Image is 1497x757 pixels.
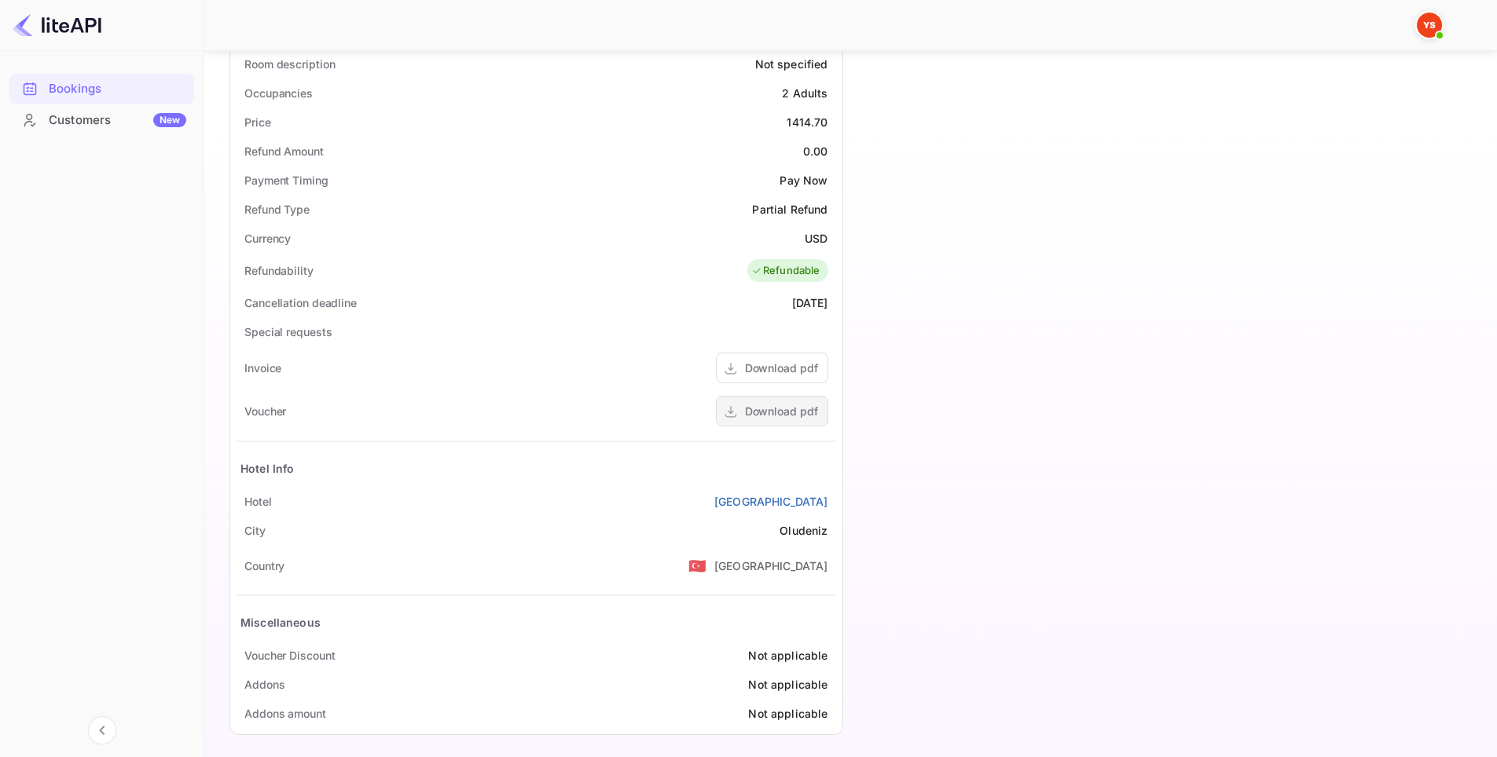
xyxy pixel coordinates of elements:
[153,113,186,127] div: New
[244,403,286,419] div: Voucher
[244,201,310,218] div: Refund Type
[244,647,335,664] div: Voucher Discount
[13,13,101,38] img: LiteAPI logo
[88,716,116,744] button: Collapse navigation
[244,493,272,510] div: Hotel
[244,324,332,340] div: Special requests
[244,56,335,72] div: Room description
[244,360,281,376] div: Invoice
[1417,13,1442,38] img: Yandex Support
[803,143,828,159] div: 0.00
[787,114,827,130] div: 1414.70
[714,558,828,574] div: [GEOGRAPHIC_DATA]
[714,493,828,510] a: [GEOGRAPHIC_DATA]
[9,74,194,104] div: Bookings
[9,105,194,134] a: CustomersNew
[745,360,818,376] div: Download pdf
[244,262,314,279] div: Refundability
[748,647,827,664] div: Not applicable
[244,294,357,311] div: Cancellation deadline
[240,460,295,477] div: Hotel Info
[748,705,827,722] div: Not applicable
[244,114,271,130] div: Price
[782,85,827,101] div: 2 Adults
[748,676,827,693] div: Not applicable
[244,676,284,693] div: Addons
[244,143,324,159] div: Refund Amount
[240,614,321,631] div: Miscellaneous
[780,522,827,539] div: Oludeniz
[792,294,828,311] div: [DATE]
[244,522,266,539] div: City
[9,105,194,136] div: CustomersNew
[49,112,186,130] div: Customers
[805,230,827,247] div: USD
[244,172,328,188] div: Payment Timing
[752,201,827,218] div: Partial Refund
[244,230,291,247] div: Currency
[755,56,828,72] div: Not specified
[244,705,326,722] div: Addons amount
[9,74,194,103] a: Bookings
[745,403,818,419] div: Download pdf
[780,172,827,188] div: Pay Now
[751,263,820,279] div: Refundable
[244,85,313,101] div: Occupancies
[688,551,706,580] span: United States
[49,80,186,98] div: Bookings
[244,558,284,574] div: Country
